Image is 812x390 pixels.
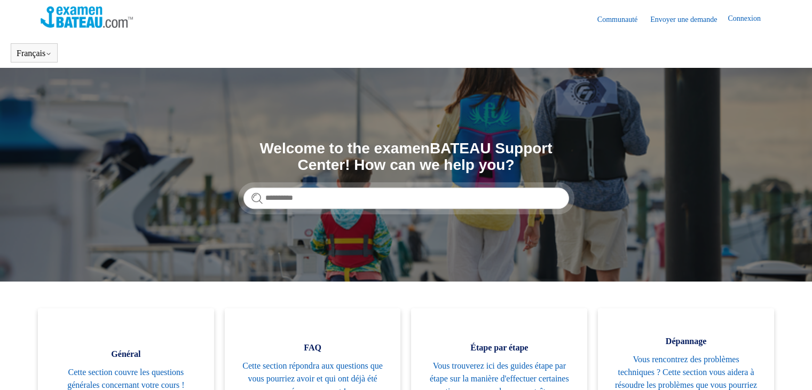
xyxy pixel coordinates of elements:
[17,49,52,58] button: Français
[243,188,569,209] input: Rechercher
[41,6,133,28] img: Page d’accueil du Centre d’aide Examen Bateau
[243,141,569,174] h1: Welcome to the examenBATEAU Support Center! How can we help you?
[54,348,198,361] span: Général
[614,335,758,348] span: Dépannage
[427,341,571,354] span: Étape par étape
[241,341,385,354] span: FAQ
[776,354,804,382] div: Live chat
[728,13,771,26] a: Connexion
[597,14,648,25] a: Communauté
[650,14,728,25] a: Envoyer une demande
